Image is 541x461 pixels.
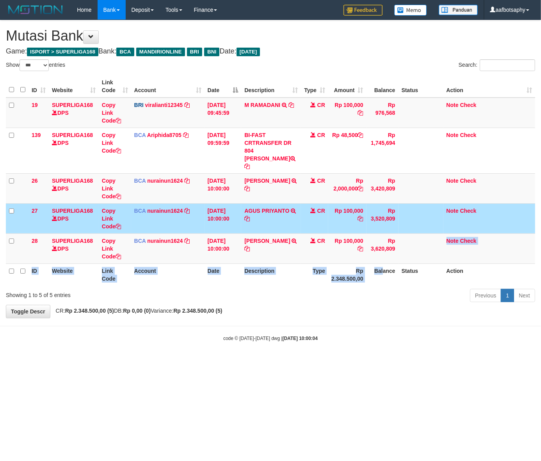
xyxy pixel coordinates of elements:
th: Link Code [99,263,131,286]
th: Date: activate to sort column descending [205,75,242,98]
th: Description [241,263,301,286]
a: SUPERLIGA168 [52,102,93,108]
input: Search: [480,59,535,71]
a: Previous [470,289,501,302]
th: Website: activate to sort column ascending [49,75,99,98]
td: [DATE] 10:00:00 [205,173,242,203]
a: viralianti12345 [145,102,183,108]
a: Copy KEMAS MUHAMAD ABBY to clipboard [244,185,250,192]
td: DPS [49,173,99,203]
a: Note [447,132,459,138]
th: ID: activate to sort column ascending [28,75,49,98]
td: Rp 100,000 [328,203,367,233]
strong: Rp 0,00 (0) [123,308,151,314]
td: DPS [49,98,99,128]
img: Feedback.jpg [343,5,383,16]
a: Copy nurainun1624 to clipboard [184,238,190,244]
a: Copy Rp 100,000 to clipboard [358,246,363,252]
td: [DATE] 09:45:59 [205,98,242,128]
th: Action: activate to sort column ascending [443,75,535,98]
a: Copy NANA SUDIARNA to clipboard [244,246,250,252]
a: Copy Link Code [102,102,121,124]
strong: [DATE] 10:00:04 [283,336,318,341]
a: Copy M RAMADANI to clipboard [288,102,294,108]
a: Check [460,208,477,214]
a: Copy Ariphida8705 to clipboard [183,132,189,138]
a: Copy Rp 2,000,000 to clipboard [358,185,363,192]
a: nurainun1624 [147,238,183,244]
a: Copy Link Code [102,178,121,199]
a: [PERSON_NAME] [244,238,290,244]
th: Website [49,263,99,286]
td: Rp 100,000 [328,98,367,128]
a: Copy AGUS PRIYANTO to clipboard [244,215,250,222]
span: 139 [32,132,41,138]
a: Note [447,178,459,184]
span: CR [317,178,325,184]
span: 19 [32,102,38,108]
th: Balance [367,75,399,98]
strong: Rp 2.348.500,00 (5) [173,308,222,314]
a: Copy Rp 100,000 to clipboard [358,215,363,222]
strong: Rp 2.348.500,00 (5) [65,308,114,314]
a: Check [460,178,477,184]
th: Status [399,75,443,98]
span: CR [317,208,325,214]
a: SUPERLIGA168 [52,132,93,138]
a: Copy Link Code [102,132,121,154]
span: 28 [32,238,38,244]
a: Copy nurainun1624 to clipboard [184,208,190,214]
span: 26 [32,178,38,184]
select: Showentries [20,59,49,71]
th: Link Code: activate to sort column ascending [99,75,131,98]
th: Account [131,263,205,286]
th: Type: activate to sort column ascending [301,75,328,98]
span: CR [317,132,325,138]
th: Date [205,263,242,286]
a: Copy BI-FAST CRTRANSFER DR 804 FAHMI HANDOYO to clipboard [244,163,250,169]
td: Rp 2,000,000 [328,173,367,203]
a: Copy Link Code [102,238,121,260]
a: [PERSON_NAME] [244,178,290,184]
span: BCA [134,178,146,184]
a: Note [447,102,459,108]
a: Note [447,208,459,214]
td: Rp 3,520,809 [367,203,399,233]
a: Copy Rp 48,500 to clipboard [358,132,363,138]
span: BCA [116,48,134,56]
a: Copy Link Code [102,208,121,230]
th: Status [399,263,443,286]
a: Copy viralianti12345 to clipboard [184,102,190,108]
td: BI-FAST CRTRANSFER DR 804 [PERSON_NAME] [241,128,301,173]
img: Button%20Memo.svg [394,5,427,16]
span: BCA [134,132,146,138]
span: ISPORT > SUPERLIGA168 [27,48,98,56]
a: Copy Rp 100,000 to clipboard [358,110,363,116]
th: Type [301,263,328,286]
a: SUPERLIGA168 [52,178,93,184]
a: Next [514,289,535,302]
h1: Mutasi Bank [6,28,535,44]
td: [DATE] 09:59:59 [205,128,242,173]
td: [DATE] 10:00:00 [205,233,242,263]
small: code © [DATE]-[DATE] dwg | [223,336,318,341]
a: AGUS PRIYANTO [244,208,289,214]
div: Showing 1 to 5 of 5 entries [6,288,220,299]
img: MOTION_logo.png [6,4,65,16]
a: M RAMADANI [244,102,280,108]
span: MANDIRIONLINE [136,48,185,56]
a: Copy nurainun1624 to clipboard [184,178,190,184]
a: 1 [501,289,514,302]
span: CR [317,102,325,108]
a: Check [460,102,477,108]
td: Rp 3,420,809 [367,173,399,203]
span: BRI [187,48,202,56]
span: BCA [134,238,146,244]
td: Rp 100,000 [328,233,367,263]
td: Rp 976,568 [367,98,399,128]
th: Amount: activate to sort column ascending [328,75,367,98]
td: [DATE] 10:00:00 [205,203,242,233]
th: Rp 2.348.500,00 [328,263,367,286]
th: Balance [367,263,399,286]
span: 27 [32,208,38,214]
